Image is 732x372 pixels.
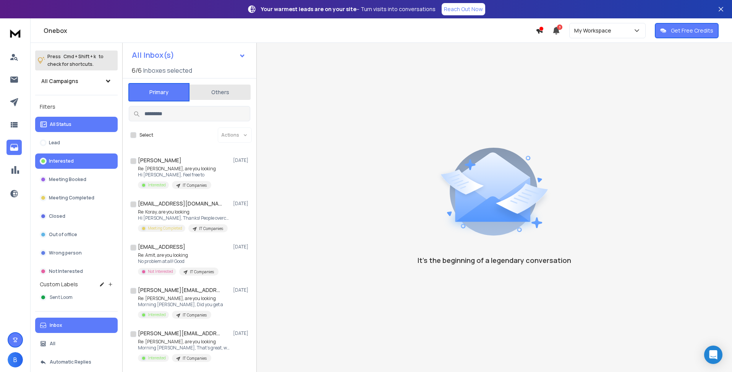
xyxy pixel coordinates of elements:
p: Morning [PERSON_NAME], That's great, we follow [138,345,230,351]
button: Primary [128,83,189,101]
img: logo [8,26,23,40]
p: Automatic Replies [50,359,91,365]
span: Cmd + Shift + k [62,52,97,61]
p: [DATE] [233,287,250,293]
button: All Status [35,117,118,132]
button: Closed [35,209,118,224]
p: Re: Koray, are you looking [138,209,230,215]
p: No problem at all! Good [138,258,219,264]
button: All Campaigns [35,73,118,89]
p: Interested [148,355,166,361]
h3: Custom Labels [40,281,78,288]
h1: [PERSON_NAME][EMAIL_ADDRESS][DOMAIN_NAME] [138,286,222,294]
button: Inbox [35,318,118,333]
p: [DATE] [233,201,250,207]
button: Automatic Replies [35,354,118,370]
button: Sent Loom [35,290,118,305]
button: Meeting Completed [35,190,118,206]
span: 6 / 6 [132,66,142,75]
button: Get Free Credits [655,23,719,38]
p: Not Interested [148,269,173,274]
a: Reach Out Now [442,3,485,15]
p: Out of office [49,232,77,238]
button: Interested [35,153,118,169]
p: [DATE] [233,157,250,163]
p: IT Companies [183,356,207,361]
p: My Workspace [574,27,614,34]
p: All Status [50,121,71,127]
p: It’s the beginning of a legendary conversation [418,255,571,266]
p: Not Interested [49,268,83,274]
p: IT Companies [183,183,207,188]
h1: [PERSON_NAME][EMAIL_ADDRESS][DOMAIN_NAME] [138,330,222,337]
p: Hi [PERSON_NAME], Thanks! People overcomplicate emails [138,215,230,221]
p: Meeting Completed [49,195,94,201]
label: Select [139,132,153,138]
p: Reach Out Now [444,5,483,13]
p: IT Companies [199,226,223,232]
p: – Turn visits into conversations [261,5,436,13]
h1: All Inbox(s) [132,51,174,59]
button: Wrong person [35,245,118,261]
p: Meeting Booked [49,176,86,183]
p: Inbox [50,322,62,328]
span: 3 [557,24,562,30]
p: Re: [PERSON_NAME], are you looking [138,339,230,345]
p: Re: Amit, are you looking [138,252,219,258]
p: Press to check for shortcuts. [47,53,104,68]
strong: Your warmest leads are on your site [261,5,356,13]
p: Interested [49,158,74,164]
p: IT Companies [190,269,214,275]
h3: Filters [35,101,118,112]
p: All [50,341,55,347]
p: Meeting Completed [148,225,182,231]
span: Sent Loom [50,294,73,300]
button: B [8,352,23,367]
h1: All Campaigns [41,77,78,85]
p: Re: [PERSON_NAME], are you looking [138,295,223,302]
h1: [PERSON_NAME] [138,157,181,164]
p: IT Companies [183,312,207,318]
p: Wrong person [49,250,82,256]
p: Hi [PERSON_NAME], Feel free to [138,172,216,178]
button: All Inbox(s) [126,47,252,63]
p: [DATE] [233,244,250,250]
h1: [EMAIL_ADDRESS][DOMAIN_NAME] [138,200,222,207]
button: Lead [35,135,118,150]
h1: Onebox [44,26,536,35]
p: Interested [148,182,166,188]
p: Re: [PERSON_NAME], are you looking [138,166,216,172]
button: Not Interested [35,264,118,279]
p: Closed [49,213,65,219]
button: Out of office [35,227,118,242]
button: Meeting Booked [35,172,118,187]
div: Open Intercom Messenger [704,346,722,364]
h3: Inboxes selected [143,66,192,75]
button: All [35,336,118,351]
p: Get Free Credits [671,27,713,34]
h1: [EMAIL_ADDRESS] [138,243,185,251]
p: Lead [49,140,60,146]
button: Others [189,84,251,101]
p: Interested [148,312,166,318]
p: Morning [PERSON_NAME], Did you get a [138,302,223,308]
p: [DATE] [233,330,250,336]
